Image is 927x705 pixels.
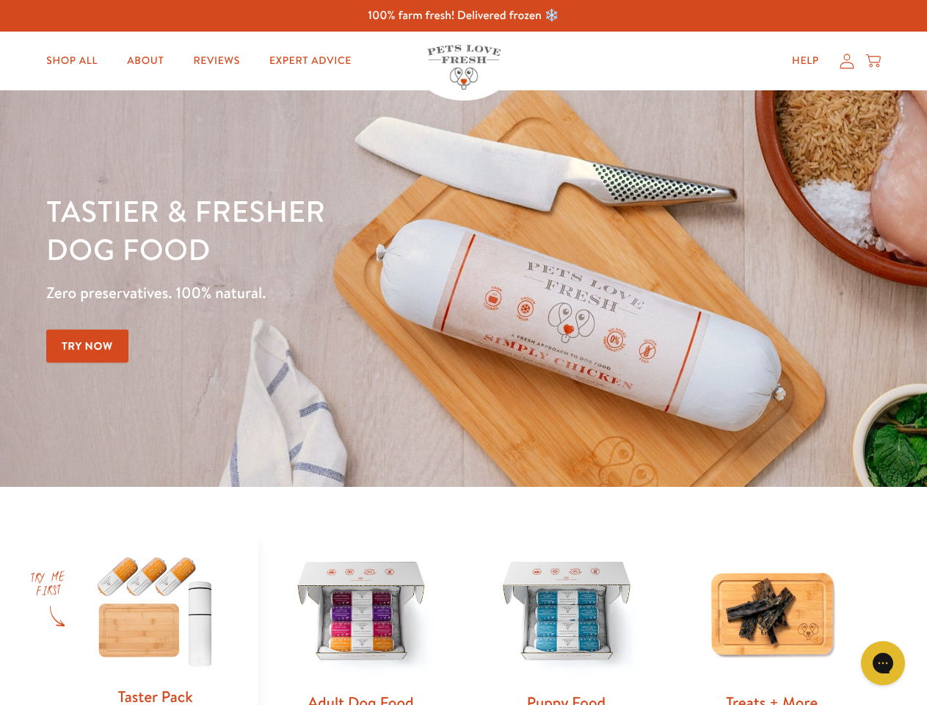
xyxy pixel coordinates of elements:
[34,46,109,76] a: Shop All
[46,280,603,306] p: Zero preservatives. 100% natural.
[427,45,501,90] img: Pets Love Fresh
[258,46,363,76] a: Expert Advice
[46,192,603,268] h1: Tastier & fresher dog food
[780,46,831,76] a: Help
[181,46,251,76] a: Reviews
[46,330,128,363] a: Try Now
[115,46,175,76] a: About
[854,636,912,690] iframe: Gorgias live chat messenger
